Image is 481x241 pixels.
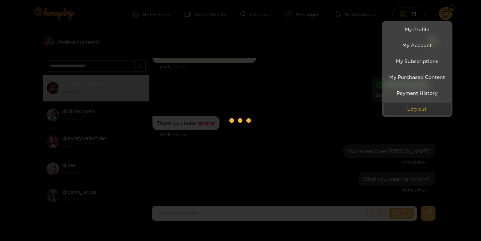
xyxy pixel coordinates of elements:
a: My Account [384,39,451,51]
a: My Subscriptions [384,55,451,67]
a: My Purchased Content [384,71,451,83]
a: My Profile [384,23,451,35]
a: Payment History [384,87,451,99]
button: Log out [384,103,451,115]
